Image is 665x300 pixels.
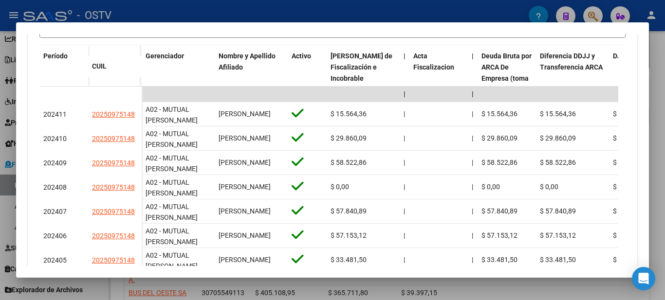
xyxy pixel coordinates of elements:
span: $ 59.562,90 [613,159,649,166]
span: $ 45.756,18 [613,256,649,264]
span: | [404,159,405,166]
span: $ 46.693,05 [613,110,649,118]
datatable-header-cell: | [468,46,478,111]
span: | [404,52,406,60]
span: | [472,183,473,191]
span: 202408 [43,183,67,191]
span: $ 58.522,86 [331,159,367,166]
span: 202411 [43,110,67,118]
span: Gerenciador [146,52,184,60]
datatable-header-cell: CUIL [88,56,142,77]
span: A02 - MUTUAL [PERSON_NAME] (SMP Salud) [146,251,198,282]
span: Período [43,52,68,60]
span: | [472,159,473,166]
span: $ 68.906,61 [613,231,649,239]
datatable-header-cell: Gerenciador [142,46,215,111]
span: $ 33.481,50 [540,256,576,264]
span: [PERSON_NAME] de Fiscalización e Incobrable [331,52,392,82]
span: [PERSON_NAME] [219,110,271,118]
datatable-header-cell: | [400,46,409,111]
span: CUIL [92,62,107,70]
span: | [404,256,405,264]
span: | [404,134,405,142]
span: 202407 [43,208,67,215]
span: | [404,110,405,118]
span: DJ Total [613,52,639,60]
span: $ 15.564,36 [481,110,517,118]
span: $ 57.840,89 [613,207,649,215]
span: | [472,110,473,118]
span: | [472,256,473,264]
span: [PERSON_NAME] [219,159,271,166]
span: A02 - MUTUAL [PERSON_NAME] (SMP Salud) [146,154,198,184]
span: 202406 [43,232,67,240]
span: 202410 [43,135,67,142]
span: 202405 [43,256,67,264]
span: [PERSON_NAME] [219,207,271,215]
span: $ 29.860,09 [481,134,517,142]
span: | [404,183,405,191]
span: Diferencia DDJJ y Transferencia ARCA [540,52,603,71]
span: [PERSON_NAME] [219,183,271,191]
span: $ 15.564,36 [331,110,367,118]
span: [PERSON_NAME] [219,256,271,264]
span: A02 - MUTUAL [PERSON_NAME] (SMP Salud) [146,130,198,160]
span: $ 57.840,89 [331,207,367,215]
span: $ 58.522,86 [481,159,517,166]
datatable-header-cell: Diferencia DDJJ y Transferencia ARCA [536,46,609,111]
span: Activo [292,52,311,60]
span: | [404,231,405,239]
span: $ 33.481,50 [481,256,517,264]
span: 20250975148 [92,232,135,240]
span: $ 29.860,09 [540,134,576,142]
span: $ 0,00 [331,183,349,191]
span: [PERSON_NAME] [219,231,271,239]
datatable-header-cell: Acta Fiscalizacion [409,46,468,111]
span: Acta Fiscalizacion [413,52,454,71]
span: $ 59.562,90 [613,183,649,191]
span: | [404,90,406,98]
span: | [472,207,473,215]
div: Open Intercom Messenger [632,267,655,290]
span: 202409 [43,159,67,167]
span: $ 57.840,89 [540,207,576,215]
span: $ 57.153,12 [540,231,576,239]
span: Nombre y Apellido Afiliado [219,52,276,71]
span: 20250975148 [92,256,135,264]
datatable-header-cell: Deuda Bruta por ARCA De Empresa (toma en cuenta todos los afiliados) [478,46,536,111]
datatable-header-cell: Deuda Bruta Neto de Fiscalización e Incobrable [327,46,400,111]
span: 20250975148 [92,208,135,215]
span: | [472,52,474,60]
span: | [472,134,473,142]
span: 20250975148 [92,183,135,191]
span: $ 0,00 [481,183,500,191]
span: A02 - MUTUAL [PERSON_NAME] (SMP Salud) [146,203,198,233]
datatable-header-cell: Nombre y Apellido Afiliado [215,46,288,111]
span: A02 - MUTUAL [PERSON_NAME] (SMP Salud) [146,227,198,257]
span: $ 57.840,89 [481,207,517,215]
span: $ 15.564,36 [540,110,576,118]
datatable-header-cell: Activo [288,46,327,111]
span: Deuda Bruta por ARCA De Empresa (toma en cuenta todos los afiliados) [481,52,532,104]
span: 20250975148 [92,159,135,167]
datatable-header-cell: Período [39,46,88,87]
span: | [472,231,473,239]
span: $ 0,00 [540,183,558,191]
span: $ 58.522,86 [540,159,576,166]
span: A02 - MUTUAL [PERSON_NAME] (SMP Salud) [146,106,198,136]
span: $ 57.153,12 [481,231,517,239]
span: A02 - MUTUAL [PERSON_NAME] (SMP Salud) [146,178,198,209]
span: 20250975148 [92,110,135,118]
span: $ 57.892,69 [613,134,649,142]
span: [PERSON_NAME] [219,134,271,142]
span: | [472,90,474,98]
span: $ 33.481,50 [331,256,367,264]
span: $ 29.860,09 [331,134,367,142]
span: $ 57.153,12 [331,231,367,239]
span: 20250975148 [92,135,135,142]
span: | [404,207,405,215]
